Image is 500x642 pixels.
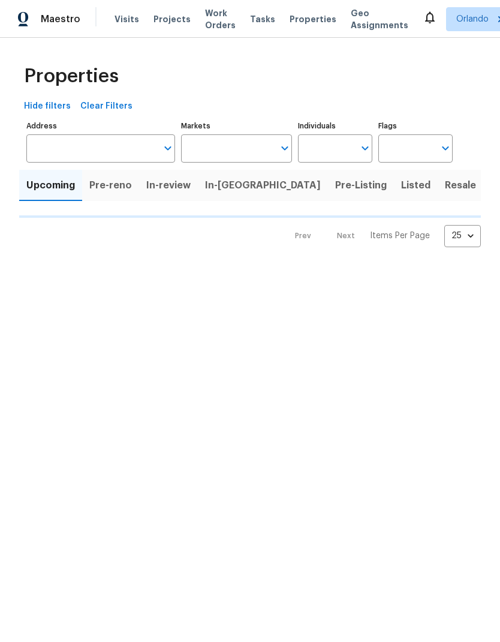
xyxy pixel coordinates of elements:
[89,177,132,194] span: Pre-reno
[456,13,489,25] span: Orlando
[401,177,430,194] span: Listed
[335,177,387,194] span: Pre-Listing
[298,122,372,130] label: Individuals
[205,177,321,194] span: In-[GEOGRAPHIC_DATA]
[290,13,336,25] span: Properties
[444,220,481,251] div: 25
[284,225,481,247] nav: Pagination Navigation
[250,15,275,23] span: Tasks
[370,230,430,242] p: Items Per Page
[445,177,476,194] span: Resale
[205,7,236,31] span: Work Orders
[276,140,293,157] button: Open
[357,140,374,157] button: Open
[181,122,293,130] label: Markets
[41,13,80,25] span: Maestro
[76,95,137,118] button: Clear Filters
[26,177,75,194] span: Upcoming
[146,177,191,194] span: In-review
[26,122,175,130] label: Address
[153,13,191,25] span: Projects
[159,140,176,157] button: Open
[19,95,76,118] button: Hide filters
[24,70,119,82] span: Properties
[24,99,71,114] span: Hide filters
[80,99,132,114] span: Clear Filters
[378,122,453,130] label: Flags
[115,13,139,25] span: Visits
[437,140,454,157] button: Open
[351,7,408,31] span: Geo Assignments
